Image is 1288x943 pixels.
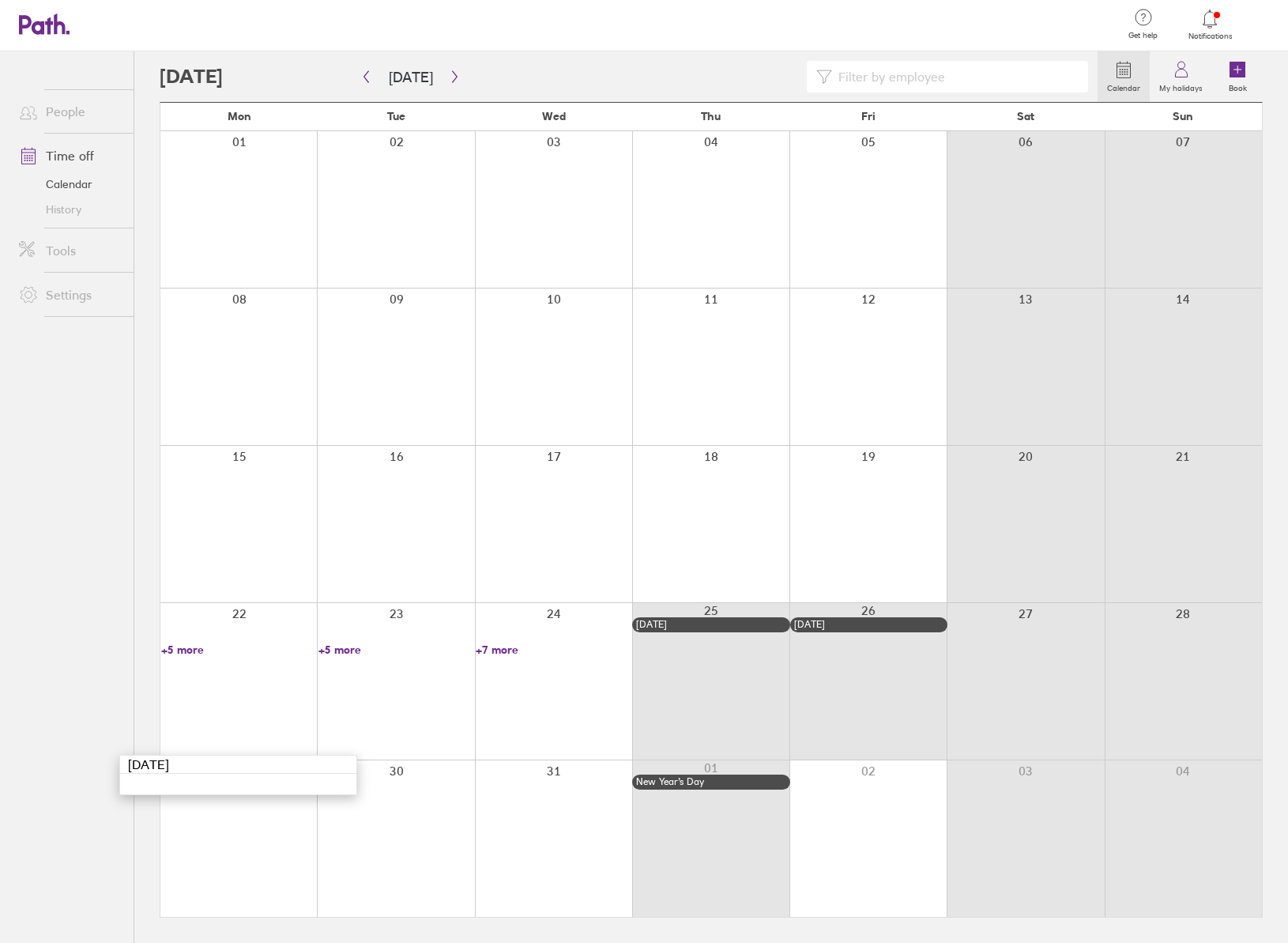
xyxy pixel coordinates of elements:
span: Notifications [1184,32,1236,41]
label: My holidays [1150,79,1212,93]
div: New Year’s Day [636,776,785,787]
a: Settings [6,279,134,311]
span: Wed [542,110,566,123]
a: History [6,197,134,222]
a: +5 more [318,643,474,657]
div: [DATE] [794,619,943,630]
span: Fri [861,110,876,123]
a: People [6,96,134,127]
a: Notifications [1184,8,1236,41]
a: My holidays [1150,51,1212,102]
a: Time off [6,140,134,172]
a: +7 more [476,643,631,657]
span: Get help [1117,31,1169,40]
a: Calendar [6,172,134,197]
a: Book [1212,51,1263,102]
span: Tue [387,110,405,123]
span: Thu [701,110,721,123]
a: +5 more [161,643,317,657]
div: [DATE] [636,619,785,630]
span: Sat [1017,110,1034,123]
span: Mon [228,110,251,123]
a: Calendar [1098,51,1150,102]
div: [DATE] [120,756,356,774]
label: Book [1219,79,1256,93]
span: Sun [1173,110,1193,123]
input: Filter by employee [832,62,1079,92]
a: Tools [6,235,134,266]
button: [DATE] [376,64,446,90]
label: Calendar [1098,79,1150,93]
